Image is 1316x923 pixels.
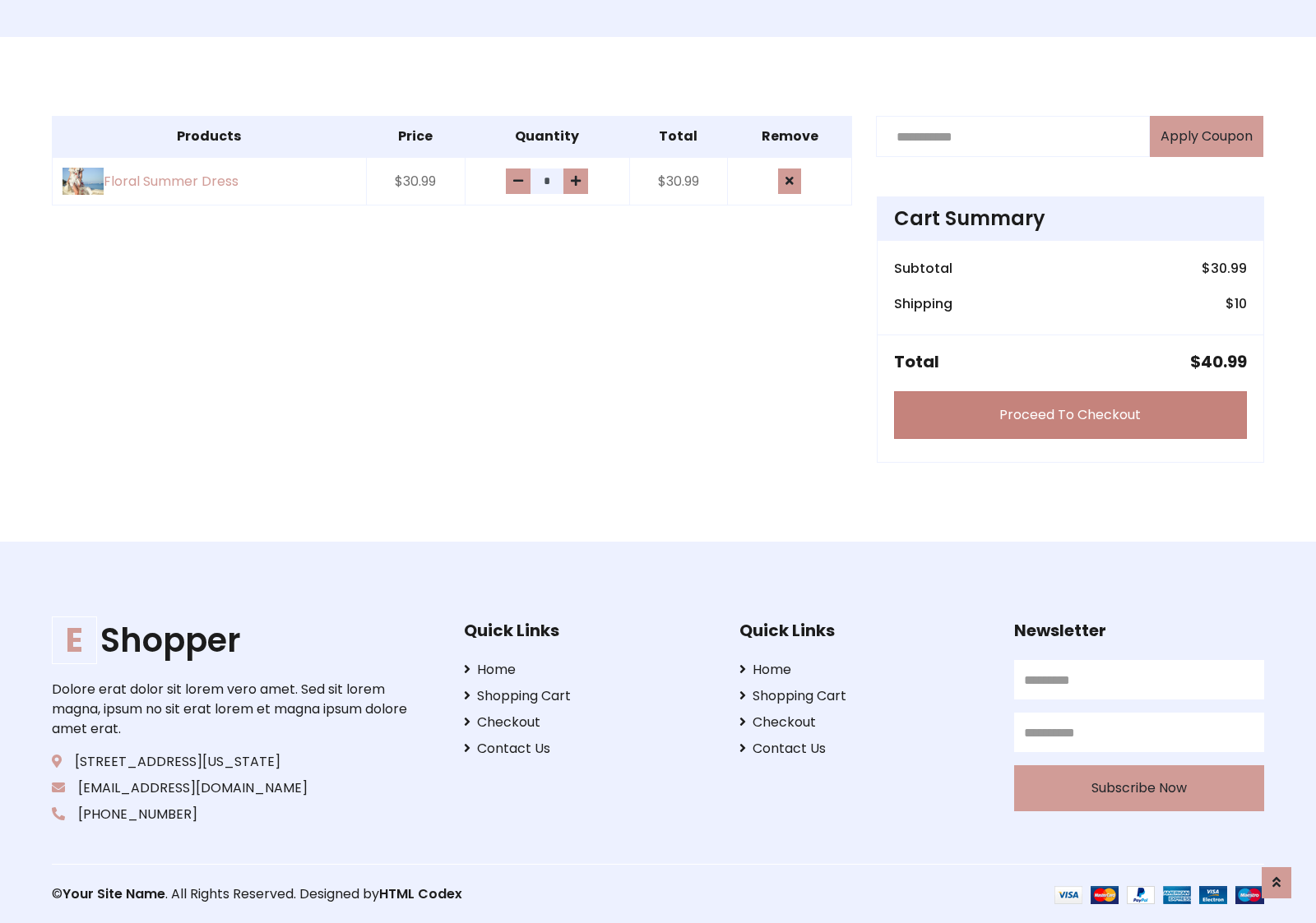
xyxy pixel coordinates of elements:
a: Checkout [739,713,989,732]
a: Home [739,660,989,680]
th: Price [366,117,465,158]
th: Total [629,117,728,158]
a: Floral Summer Dress [63,168,356,195]
p: [EMAIL_ADDRESS][DOMAIN_NAME] [52,778,412,798]
a: Shopping Cart [464,686,714,706]
a: Checkout [464,713,714,732]
span: 40.99 [1201,350,1247,373]
h1: Shopper [52,621,412,660]
h5: Quick Links [464,621,714,640]
a: Contact Us [739,739,989,759]
th: Products [53,117,367,158]
a: Your Site Name [63,884,165,903]
h6: $ [1202,261,1247,276]
h6: Subtotal [894,261,952,276]
p: [STREET_ADDRESS][US_STATE] [52,752,412,772]
span: E [52,616,97,664]
span: 30.99 [1211,259,1247,278]
a: Home [464,660,714,680]
h5: Newsletter [1014,621,1264,640]
a: Shopping Cart [739,686,989,706]
h5: Quick Links [739,621,989,640]
p: © . All Rights Reserved. Designed by [52,884,658,904]
p: [PHONE_NUMBER] [52,805,412,824]
h5: Total [894,352,939,372]
a: Proceed To Checkout [894,391,1247,439]
button: Apply Coupon [1150,116,1263,157]
td: $30.99 [366,157,465,205]
th: Quantity [465,117,629,158]
h6: Shipping [894,296,952,312]
th: Remove [728,117,851,158]
a: Contact Us [464,739,714,759]
td: $30.99 [629,157,728,205]
a: EShopper [52,621,412,660]
h5: $ [1190,352,1247,372]
h4: Cart Summary [894,207,1247,231]
h6: $ [1226,296,1247,312]
p: Dolore erat dolor sit lorem vero amet. Sed sit lorem magna, ipsum no sit erat lorem et magna ipsu... [52,680,412,739]
span: 10 [1235,294,1247,313]
button: Subscribe Now [1014,765,1264,811]
a: HTML Codex [379,884,462,903]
